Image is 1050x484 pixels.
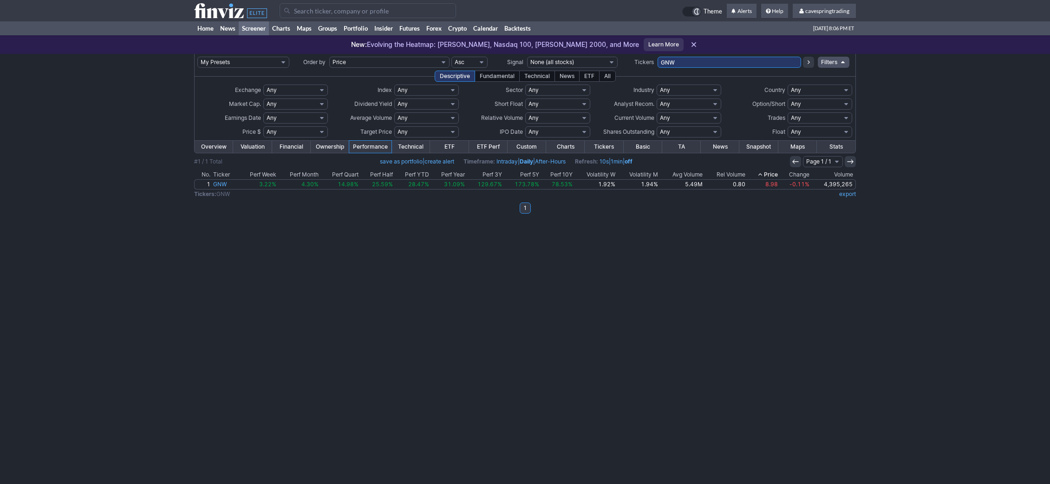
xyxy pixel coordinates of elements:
th: Perf 5Y [503,170,541,179]
td: GNW [194,190,645,199]
a: 31.09% [430,180,466,189]
span: Index [378,86,392,93]
a: Stats [817,141,855,153]
span: Average Volume [350,114,392,121]
a: -0.11% [779,180,811,189]
span: 3.22% [259,181,276,188]
a: Crypto [445,21,470,35]
span: 173.78% [515,181,539,188]
span: Short Float [495,100,523,107]
th: Ticker [212,170,238,179]
th: Avg Volume [659,170,704,179]
span: IPO Date [500,128,523,135]
a: 5.49M [659,180,704,189]
a: Ownership [311,141,349,153]
a: Screener [239,21,269,35]
th: Perf 10Y [541,170,574,179]
a: 4,395,265 [811,180,855,189]
a: Theme [682,7,722,17]
a: off [625,158,633,165]
a: Maps [293,21,315,35]
b: Timeframe: [463,158,495,165]
span: cavespringtrading [805,7,849,14]
a: Calendar [470,21,501,35]
a: 28.47% [394,180,430,189]
div: #1 / 1 Total [194,157,222,166]
span: Float [772,128,785,135]
span: Earnings Date [225,114,261,121]
a: Intraday [496,158,518,165]
a: Help [761,4,788,19]
span: 8.98 [765,181,778,188]
a: Overview [195,141,233,153]
b: 1 [524,203,527,214]
th: Perf Year [430,170,466,179]
a: TA [662,141,701,153]
a: cavespringtrading [793,4,856,19]
a: 8.98 [747,180,779,189]
a: ETF [430,141,469,153]
th: Perf Week [238,170,278,179]
span: New: [351,40,367,48]
a: Performance [349,141,391,153]
div: Fundamental [475,71,520,82]
span: Option/Short [752,100,785,107]
a: Financial [272,141,311,153]
span: Current Volume [614,114,654,121]
span: 28.47% [408,181,429,188]
a: Home [194,21,217,35]
a: create alert [424,158,454,165]
a: export [839,190,856,197]
th: Perf Quart [320,170,359,179]
span: Tickers [634,59,654,65]
span: Country [764,86,785,93]
div: Descriptive [435,71,475,82]
span: Price $ [242,128,261,135]
span: Market Cap. [229,100,261,107]
a: Charts [546,141,585,153]
th: Volatility M [617,170,659,179]
a: Backtests [501,21,534,35]
th: No. [194,170,212,179]
a: 25.59% [360,180,394,189]
div: ETF [579,71,600,82]
span: Target Price [360,128,392,135]
a: 1min [611,158,623,165]
span: -0.11% [789,181,809,188]
th: Volatility W [574,170,617,179]
b: Tickers: [194,190,216,197]
span: 31.09% [444,181,465,188]
th: Price [747,170,779,179]
span: Sector [506,86,523,93]
span: Order by [303,59,326,65]
a: 78.53% [541,180,574,189]
div: News [554,71,580,82]
a: GNW [212,180,238,189]
span: Relative Volume [481,114,523,121]
div: Technical [519,71,555,82]
a: Snapshot [739,141,778,153]
a: Portfolio [340,21,371,35]
a: Learn More [644,38,684,51]
span: 78.53% [552,181,573,188]
span: Dividend Yield [354,100,392,107]
input: Search [280,3,456,18]
span: 25.59% [372,181,393,188]
a: 3.22% [238,180,278,189]
a: Tickers [585,141,623,153]
b: Refresh: [575,158,598,165]
a: Groups [315,21,340,35]
th: Volume [811,170,856,179]
a: Maps [778,141,817,153]
span: | | [463,157,566,166]
a: 10s [600,158,609,165]
a: 1.94% [617,180,659,189]
span: 14.98% [338,181,359,188]
a: 173.78% [503,180,541,189]
span: | [380,157,454,166]
a: News [217,21,239,35]
span: | | [575,157,633,166]
th: Perf Half [360,170,394,179]
a: Daily [520,158,533,165]
a: 1.92% [574,180,617,189]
